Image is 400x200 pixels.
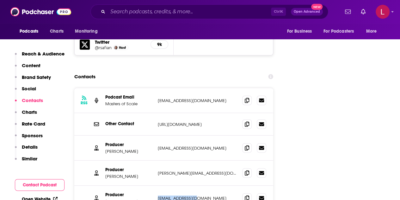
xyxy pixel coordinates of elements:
a: Show notifications dropdown [358,6,368,17]
p: Producer [105,167,153,172]
span: Open Advanced [294,10,320,13]
button: open menu [319,25,363,37]
span: Ctrl K [271,8,286,16]
a: @rsafian [95,45,112,50]
p: Sponsors [22,132,43,139]
button: open menu [282,25,320,37]
button: Contacts [15,97,43,109]
button: Contact Podcast [15,179,65,191]
span: Logged in as laura.carr [376,5,390,19]
span: More [366,27,377,36]
img: Bob Safian [114,46,118,49]
button: Content [15,62,40,74]
p: [PERSON_NAME][EMAIL_ADDRESS][DOMAIN_NAME] [158,171,237,176]
span: Charts [50,27,64,36]
span: Monitoring [75,27,97,36]
p: [PERSON_NAME] [105,149,153,154]
span: For Podcasters [323,27,354,36]
input: Search podcasts, credits, & more... [108,7,271,17]
button: Rate Card [15,121,45,132]
button: open menu [362,25,385,37]
button: Open AdvancedNew [291,8,323,16]
button: open menu [15,25,46,37]
span: Podcasts [20,27,38,36]
p: Details [22,144,38,150]
p: Social [22,86,36,92]
h5: Twitter [95,39,145,45]
p: Producer [105,192,153,197]
p: Similar [22,156,37,162]
p: Reach & Audience [22,51,65,57]
button: open menu [71,25,106,37]
p: [URL][DOMAIN_NAME] [158,122,237,127]
h3: RSS [81,100,88,106]
a: Show notifications dropdown [342,6,353,17]
img: User Profile [376,5,390,19]
p: Masters of Scale [105,101,153,106]
img: Podchaser - Follow, Share and Rate Podcasts [10,6,71,18]
a: Charts [46,25,67,37]
p: [EMAIL_ADDRESS][DOMAIN_NAME] [158,145,237,151]
p: Contacts [22,97,43,103]
p: [PERSON_NAME] [105,174,153,179]
h2: Contacts [74,71,95,83]
span: New [311,4,323,10]
p: [EMAIL_ADDRESS][DOMAIN_NAME] [158,98,237,103]
button: Brand Safety [15,74,51,86]
h5: 9k [156,42,163,47]
p: Brand Safety [22,74,51,80]
button: Social [15,86,36,97]
button: Show profile menu [376,5,390,19]
button: Sponsors [15,132,43,144]
button: Reach & Audience [15,51,65,62]
div: Search podcasts, credits, & more... [90,4,328,19]
button: Similar [15,156,37,167]
p: Other Contact [105,121,153,126]
span: For Business [287,27,312,36]
span: Host [119,46,126,50]
button: Details [15,144,38,156]
p: Content [22,62,40,68]
p: Charts [22,109,37,115]
p: Podcast Email [105,94,153,100]
button: Charts [15,109,37,121]
p: Producer [105,142,153,147]
p: Rate Card [22,121,45,127]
